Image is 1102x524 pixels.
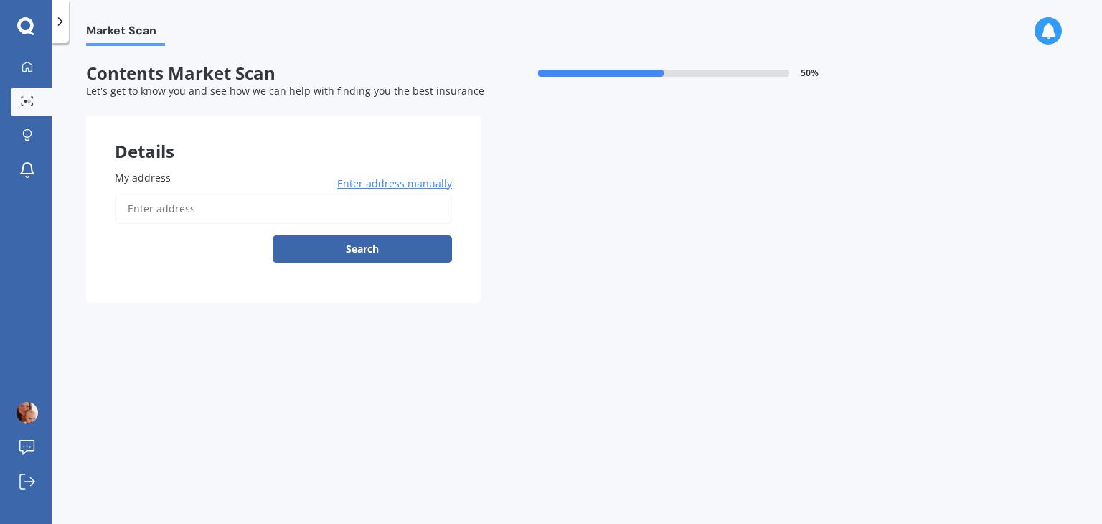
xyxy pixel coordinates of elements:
span: My address [115,171,171,184]
span: Enter address manually [337,177,452,191]
span: Market Scan [86,24,165,43]
input: Enter address [115,194,452,224]
span: Contents Market Scan [86,63,481,84]
img: ACg8ocJaSrYXPMm63pbvmBi0j2oGvF66Q2I6-Ki-vHnvJX_pPAnoK0I=s96-c [17,402,38,424]
span: Let's get to know you and see how we can help with finding you the best insurance [86,84,484,98]
span: 50 % [801,68,819,78]
div: Details [86,116,481,159]
button: Search [273,235,452,263]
